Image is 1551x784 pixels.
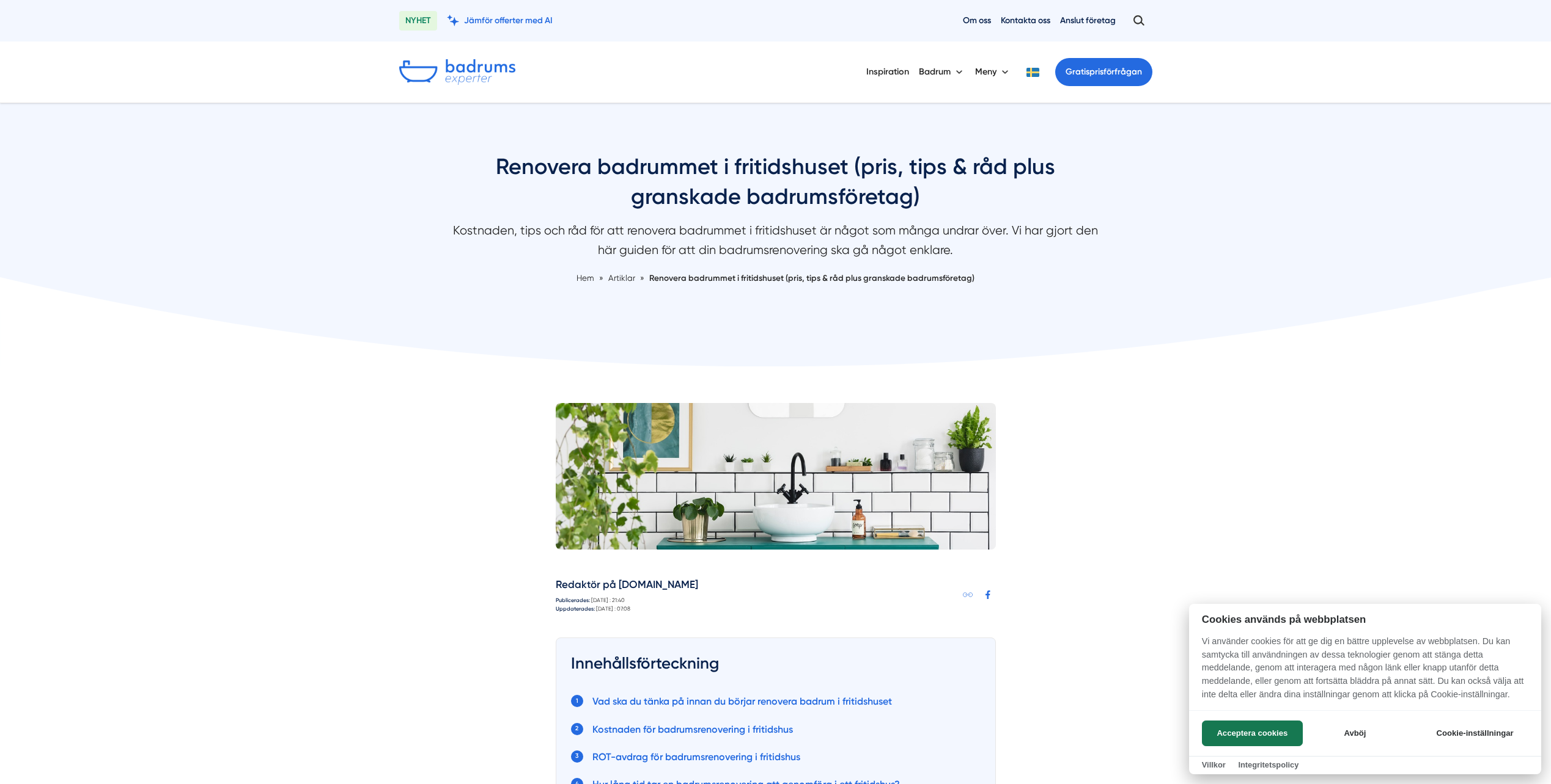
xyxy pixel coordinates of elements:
a: Villkor [1202,760,1226,769]
button: Acceptera cookies [1202,720,1303,746]
button: Cookie-inställningar [1421,720,1528,746]
p: Vi använder cookies för att ge dig en bättre upplevelse av webbplatsen. Du kan samtycka till anvä... [1189,635,1541,710]
button: Avböj [1306,720,1404,746]
a: Integritetspolicy [1238,760,1299,769]
h2: Cookies används på webbplatsen [1189,614,1541,625]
